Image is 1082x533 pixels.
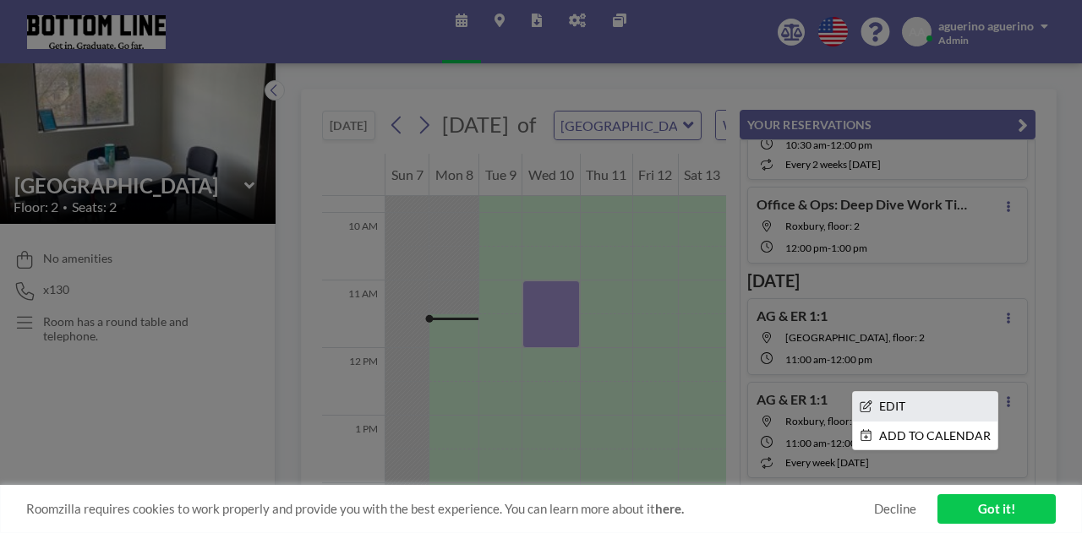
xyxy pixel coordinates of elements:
a: Got it! [937,494,1056,524]
span: Roomzilla requires cookies to work properly and provide you with the best experience. You can lea... [26,501,874,517]
a: Decline [874,501,916,517]
a: here. [655,501,684,516]
li: ADD TO CALENDAR [853,422,997,450]
li: EDIT [853,392,997,421]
